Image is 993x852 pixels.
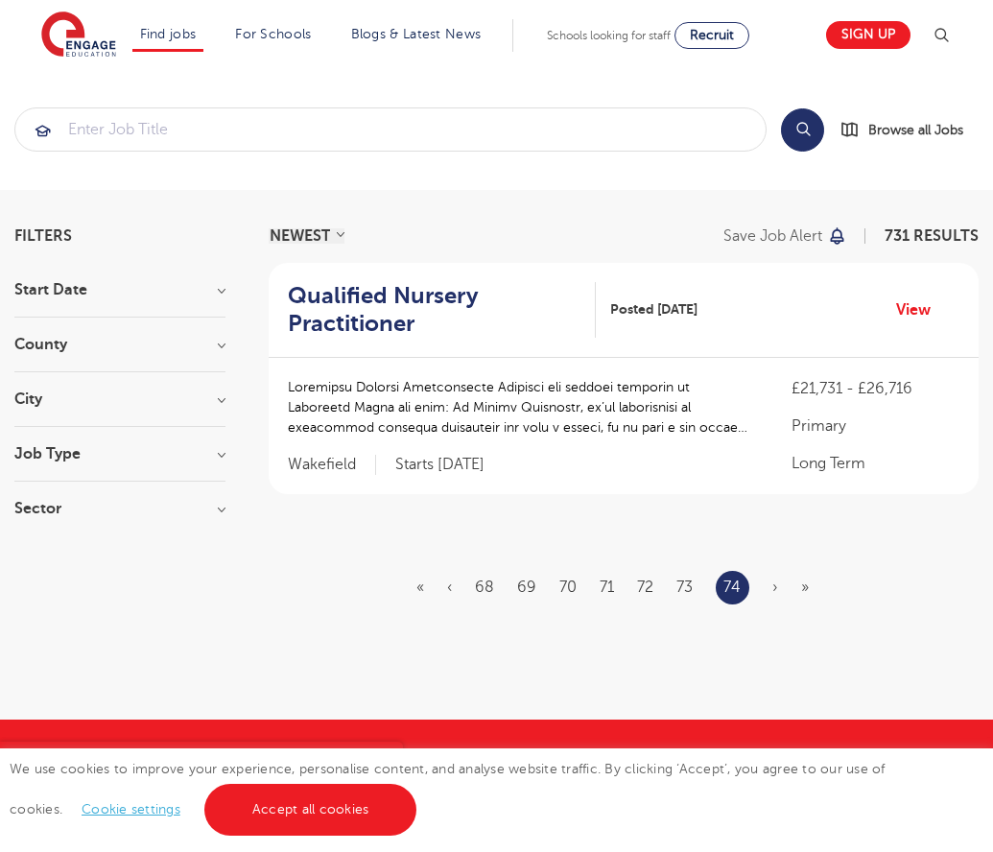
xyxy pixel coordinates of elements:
[14,228,72,244] span: Filters
[288,282,580,338] h2: Qualified Nursery Practitioner
[14,501,225,516] h3: Sector
[723,228,822,244] p: Save job alert
[14,391,225,407] h3: City
[826,21,910,49] a: Sign up
[839,119,979,141] a: Browse all Jobs
[14,446,225,461] h3: Job Type
[559,579,577,596] a: 70
[896,297,945,322] a: View
[772,579,778,596] span: ›
[288,282,596,338] a: Qualified Nursery Practitioner
[868,119,963,141] span: Browse all Jobs
[610,299,697,319] span: Posted [DATE]
[475,579,494,596] a: 68
[204,784,417,836] a: Accept all cookies
[365,742,403,780] button: Close
[14,337,225,352] h3: County
[14,282,225,297] h3: Start Date
[416,579,424,596] a: First
[792,452,959,475] p: Long Term
[82,802,180,816] a: Cookie settings
[140,27,197,41] a: Find jobs
[690,28,734,42] span: Recruit
[517,579,536,596] a: 69
[801,579,809,596] span: »
[637,579,653,596] a: 72
[395,455,485,475] p: Starts [DATE]
[781,108,824,152] button: Search
[10,762,886,816] span: We use cookies to improve your experience, personalise content, and analyse website traffic. By c...
[723,575,741,600] a: 74
[676,579,693,596] a: 73
[14,107,767,152] div: Submit
[288,455,376,475] span: Wakefield
[723,228,847,244] button: Save job alert
[235,27,311,41] a: For Schools
[885,227,979,245] span: 731 RESULTS
[547,29,671,42] span: Schools looking for staff
[792,414,959,438] p: Primary
[674,22,749,49] a: Recruit
[41,12,116,59] img: Engage Education
[288,377,753,438] p: Loremipsu Dolorsi Ametconsecte Adipisci eli seddoei temporin ut Laboreetd Magna ali enim: Ad Mini...
[351,27,482,41] a: Blogs & Latest News
[447,579,452,596] a: Previous
[15,108,766,151] input: Submit
[792,377,959,400] p: £21,731 - £26,716
[600,579,614,596] a: 71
